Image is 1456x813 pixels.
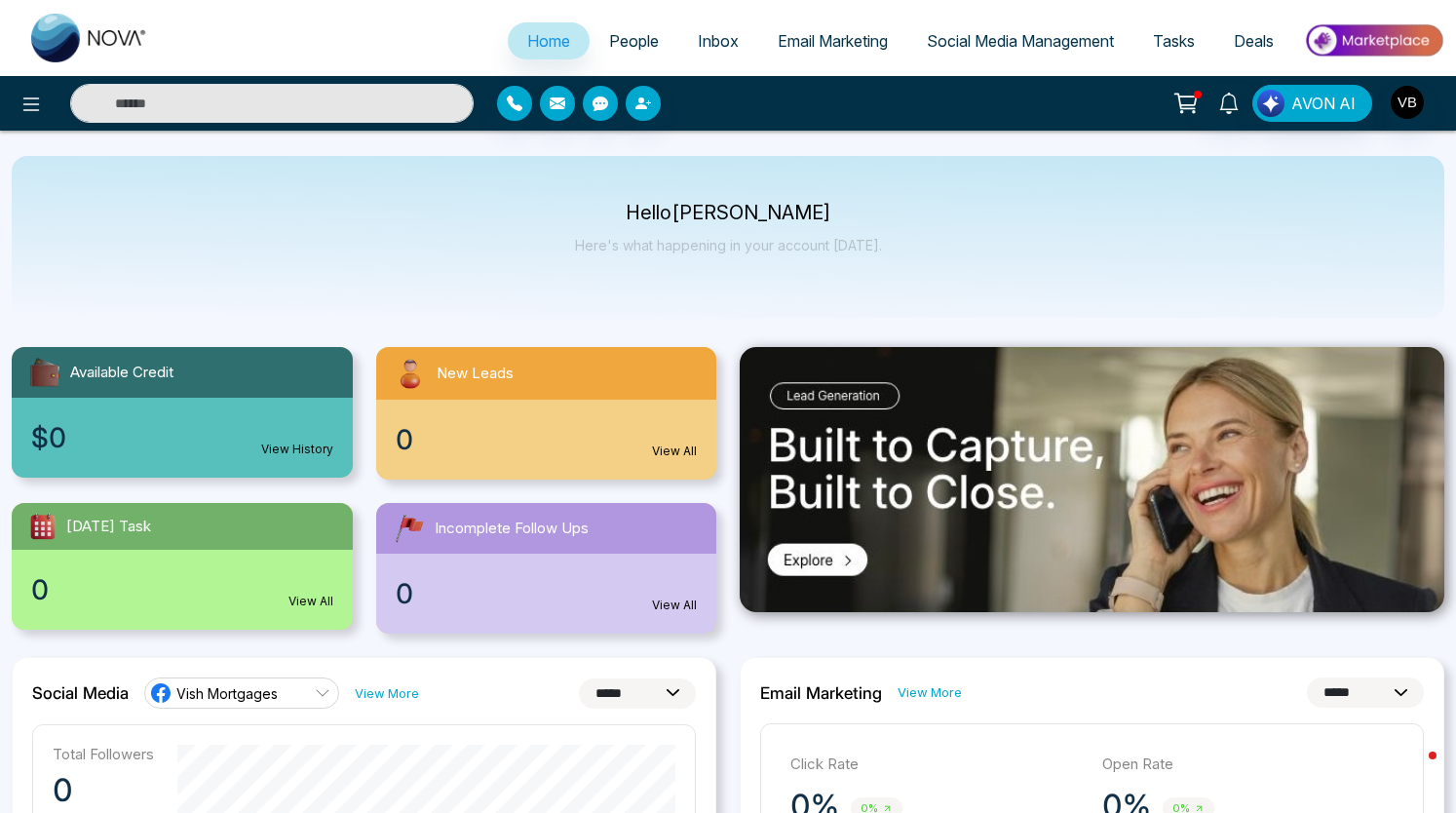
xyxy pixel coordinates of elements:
span: Social Media Management [927,31,1114,51]
a: View More [355,684,419,703]
a: Tasks [1133,22,1214,59]
span: Available Credit [70,362,173,384]
a: Home [508,22,590,59]
a: View History [261,441,333,458]
a: Email Marketing [758,22,907,59]
p: Hello [PERSON_NAME] [575,205,882,221]
span: Incomplete Follow Ups [435,518,589,540]
button: AVON AI [1252,85,1372,122]
span: People [609,31,659,51]
a: Social Media Management [907,22,1133,59]
span: $0 [31,417,66,458]
p: Open Rate [1102,754,1395,776]
span: AVON AI [1291,92,1356,115]
span: Deals [1234,31,1274,51]
span: [DATE] Task [66,516,151,538]
img: followUps.svg [392,511,427,546]
p: Total Followers [53,745,154,763]
span: Tasks [1153,31,1195,51]
img: newLeads.svg [392,355,429,392]
span: Vish Mortgages [176,684,278,703]
p: Here's what happening in your account [DATE]. [575,237,882,253]
span: 0 [31,569,49,610]
span: 0 [396,419,413,460]
a: People [590,22,678,59]
a: View More [898,683,962,702]
p: Click Rate [790,754,1083,776]
a: New Leads0View All [364,347,729,480]
span: 0 [396,573,413,614]
iframe: Intercom live chat [1390,747,1437,794]
span: Home [527,31,570,51]
a: View All [288,593,333,610]
a: Incomplete Follow Ups0View All [364,503,729,634]
span: Inbox [698,31,739,51]
h2: Social Media [32,683,129,703]
a: Deals [1214,22,1293,59]
img: User Avatar [1391,86,1424,119]
h2: Email Marketing [760,683,882,703]
span: New Leads [437,363,514,385]
span: Email Marketing [778,31,888,51]
img: Lead Flow [1257,90,1284,117]
p: 0 [53,771,154,810]
a: View All [652,443,697,460]
img: . [740,347,1444,612]
img: todayTask.svg [27,511,58,542]
img: Nova CRM Logo [31,14,148,62]
img: Market-place.gif [1303,19,1444,62]
a: Inbox [678,22,758,59]
a: View All [652,597,697,614]
img: availableCredit.svg [27,355,62,390]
